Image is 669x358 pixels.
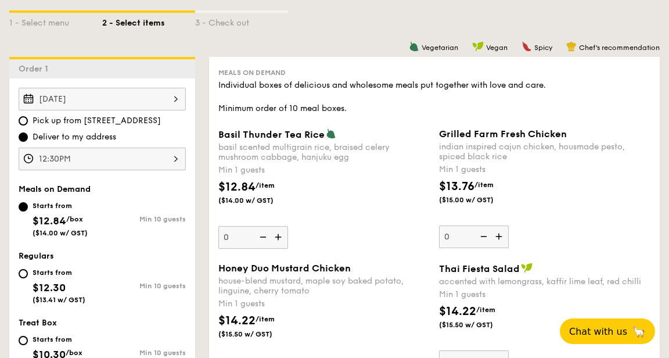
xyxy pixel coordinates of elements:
img: icon-vegetarian.fe4039eb.svg [326,128,336,139]
img: icon-spicy.37a8142b.svg [521,41,532,52]
span: ($14.00 w/ GST) [218,196,297,205]
input: Grilled Farm Fresh Chickenindian inspired cajun chicken, housmade pesto, spiced black riceMin 1 g... [439,225,509,248]
span: Grilled Farm Fresh Chicken [439,128,567,139]
img: icon-vegan.f8ff3823.svg [472,41,484,52]
span: Chat with us [569,326,627,337]
div: Starts from [33,201,88,210]
input: Deliver to my address [19,133,28,142]
span: /item [476,306,495,314]
span: $14.22 [439,305,476,318]
span: ($14.00 w/ GST) [33,229,88,237]
span: ($13.41 w/ GST) [33,296,85,304]
span: Pick up from [STREET_ADDRESS] [33,115,161,127]
input: Event date [19,88,186,110]
img: icon-chef-hat.a58ddaea.svg [566,41,577,52]
img: icon-reduce.1d2dbef1.svg [253,226,271,248]
span: $13.76 [439,180,474,194]
input: Starts from$12.30($13.41 w/ GST)Min 10 guests [19,269,28,278]
span: ($15.50 w/ GST) [218,330,297,339]
div: house-blend mustard, maple soy baked potato, linguine, cherry tomato [218,276,430,296]
span: Vegan [486,44,508,52]
div: basil scented multigrain rice, braised celery mushroom cabbage, hanjuku egg [218,142,430,162]
img: icon-add.58712e84.svg [491,225,509,248]
div: Starts from [33,268,85,277]
div: Min 1 guests [439,164,650,176]
span: ($15.00 w/ GST) [439,195,518,205]
div: Min 1 guests [218,298,430,310]
div: 2 - Select items [102,13,195,29]
span: /box [66,349,82,357]
span: /item [474,181,494,189]
div: Min 10 guests [102,349,186,357]
span: $12.84 [33,214,66,227]
span: Vegetarian [422,44,458,52]
input: Starts from$10.30/box($11.23 w/ GST)Min 10 guests [19,336,28,345]
div: Min 10 guests [102,282,186,290]
span: Chef's recommendation [579,44,660,52]
span: $14.22 [218,314,256,328]
input: Event time [19,148,186,170]
span: $12.30 [33,281,66,294]
div: Min 1 guests [218,164,430,176]
div: Min 10 guests [102,215,186,223]
div: Individual boxes of delicious and wholesome meals put together with love and care. Minimum order ... [218,80,650,114]
span: Basil Thunder Tea Rice [218,129,325,140]
div: Starts from [33,335,85,344]
span: Meals on Demand [19,184,91,194]
span: Order 1 [19,64,53,74]
img: icon-reduce.1d2dbef1.svg [474,225,491,248]
span: Regulars [19,251,54,261]
input: Pick up from [STREET_ADDRESS] [19,116,28,126]
div: 3 - Check out [195,13,288,29]
div: Min 1 guests [439,289,650,300]
span: /item [256,181,275,189]
input: Basil Thunder Tea Ricebasil scented multigrain rice, braised celery mushroom cabbage, hanjuku egg... [218,226,288,249]
span: $12.84 [218,180,256,194]
span: ($15.50 w/ GST) [439,320,518,330]
div: 1 - Select menu [9,13,102,29]
div: indian inspired cajun chicken, housmade pesto, spiced black rice [439,142,650,162]
span: Honey Duo Mustard Chicken [218,263,351,274]
span: Deliver to my address [33,131,116,143]
img: icon-vegetarian.fe4039eb.svg [409,41,419,52]
span: /box [66,215,83,223]
button: Chat with us🦙 [560,318,655,344]
span: Thai Fiesta Salad [439,263,520,274]
span: Treat Box [19,318,57,328]
span: /item [256,315,275,323]
input: Starts from$12.84/box($14.00 w/ GST)Min 10 guests [19,202,28,212]
span: Meals on Demand [218,69,286,77]
div: accented with lemongrass, kaffir lime leaf, red chilli [439,277,650,287]
img: icon-vegan.f8ff3823.svg [521,263,533,273]
span: 🦙 [632,325,646,338]
img: icon-add.58712e84.svg [271,226,288,248]
span: Spicy [534,44,552,52]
